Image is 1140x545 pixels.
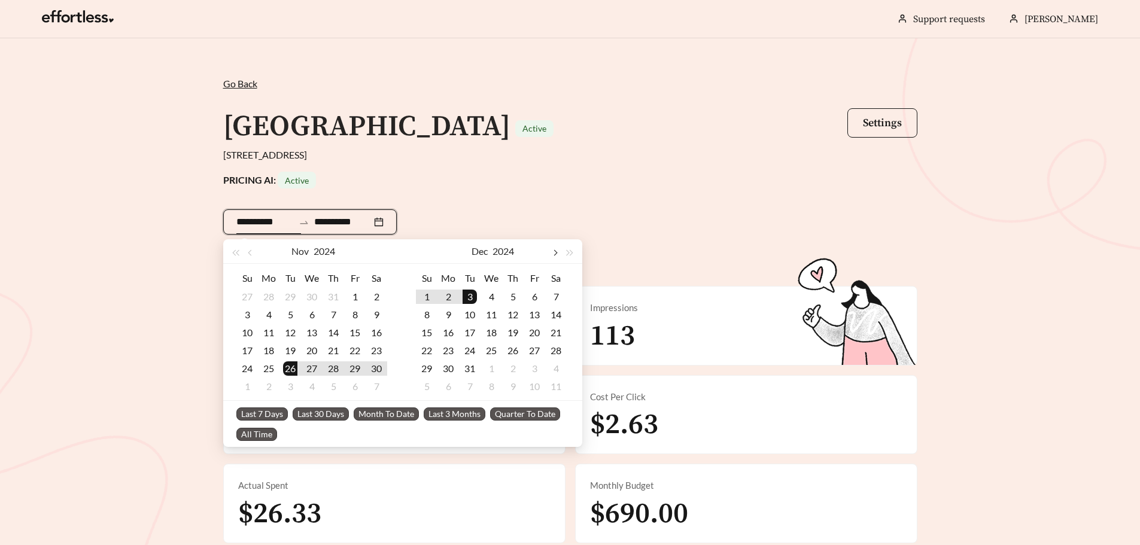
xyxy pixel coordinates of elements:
[344,342,366,360] td: 2024-11-22
[419,290,434,304] div: 1
[279,324,301,342] td: 2024-11-12
[524,360,545,377] td: 2025-01-03
[437,269,459,288] th: Mo
[524,342,545,360] td: 2024-12-27
[305,290,319,304] div: 30
[549,307,563,322] div: 14
[236,306,258,324] td: 2024-11-03
[545,269,567,288] th: Sa
[283,290,297,304] div: 29
[419,379,434,394] div: 5
[527,325,542,340] div: 20
[369,343,384,358] div: 23
[238,496,321,532] span: $26.33
[419,361,434,376] div: 29
[279,360,301,377] td: 2024-11-26
[301,342,323,360] td: 2024-11-20
[323,360,344,377] td: 2024-11-28
[549,361,563,376] div: 4
[369,325,384,340] div: 16
[240,325,254,340] div: 10
[441,379,455,394] div: 6
[236,360,258,377] td: 2024-11-24
[283,379,297,394] div: 3
[258,324,279,342] td: 2024-11-11
[549,343,563,358] div: 28
[463,343,477,358] div: 24
[326,343,341,358] div: 21
[863,116,902,130] span: Settings
[366,377,387,395] td: 2024-12-07
[522,123,546,133] span: Active
[524,377,545,395] td: 2025-01-10
[549,379,563,394] div: 11
[502,377,524,395] td: 2025-01-09
[299,217,309,227] span: to
[437,324,459,342] td: 2024-12-16
[236,342,258,360] td: 2024-11-17
[590,390,902,404] div: Cost Per Click
[262,307,276,322] div: 4
[527,290,542,304] div: 6
[416,306,437,324] td: 2024-12-08
[301,324,323,342] td: 2024-11-13
[549,325,563,340] div: 21
[506,343,520,358] div: 26
[481,269,502,288] th: We
[590,407,658,443] span: $2.63
[236,288,258,306] td: 2024-10-27
[441,361,455,376] div: 30
[283,325,297,340] div: 12
[590,318,635,354] span: 113
[545,306,567,324] td: 2024-12-14
[441,343,455,358] div: 23
[1025,13,1098,25] span: [PERSON_NAME]
[344,360,366,377] td: 2024-11-29
[258,377,279,395] td: 2024-12-02
[240,307,254,322] div: 3
[279,269,301,288] th: Tu
[236,269,258,288] th: Su
[323,342,344,360] td: 2024-11-21
[283,307,297,322] div: 5
[463,307,477,322] div: 10
[344,288,366,306] td: 2024-11-01
[348,325,362,340] div: 15
[493,239,514,263] button: 2024
[441,290,455,304] div: 2
[590,301,902,315] div: Impressions
[502,288,524,306] td: 2024-12-05
[348,361,362,376] div: 29
[437,342,459,360] td: 2024-12-23
[366,306,387,324] td: 2024-11-09
[326,325,341,340] div: 14
[527,307,542,322] div: 13
[344,269,366,288] th: Fr
[369,361,384,376] div: 30
[293,407,349,421] span: Last 30 Days
[437,377,459,395] td: 2025-01-06
[527,379,542,394] div: 10
[545,360,567,377] td: 2025-01-04
[305,325,319,340] div: 13
[262,325,276,340] div: 11
[545,377,567,395] td: 2025-01-11
[279,342,301,360] td: 2024-11-19
[481,306,502,324] td: 2024-12-11
[279,377,301,395] td: 2024-12-03
[369,379,384,394] div: 7
[236,377,258,395] td: 2024-12-01
[258,306,279,324] td: 2024-11-04
[305,307,319,322] div: 6
[484,325,498,340] div: 18
[481,377,502,395] td: 2025-01-08
[366,360,387,377] td: 2024-11-30
[258,342,279,360] td: 2024-11-18
[459,269,481,288] th: Tu
[354,407,419,421] span: Month To Date
[424,407,485,421] span: Last 3 Months
[502,269,524,288] th: Th
[326,307,341,322] div: 7
[484,361,498,376] div: 1
[502,360,524,377] td: 2025-01-02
